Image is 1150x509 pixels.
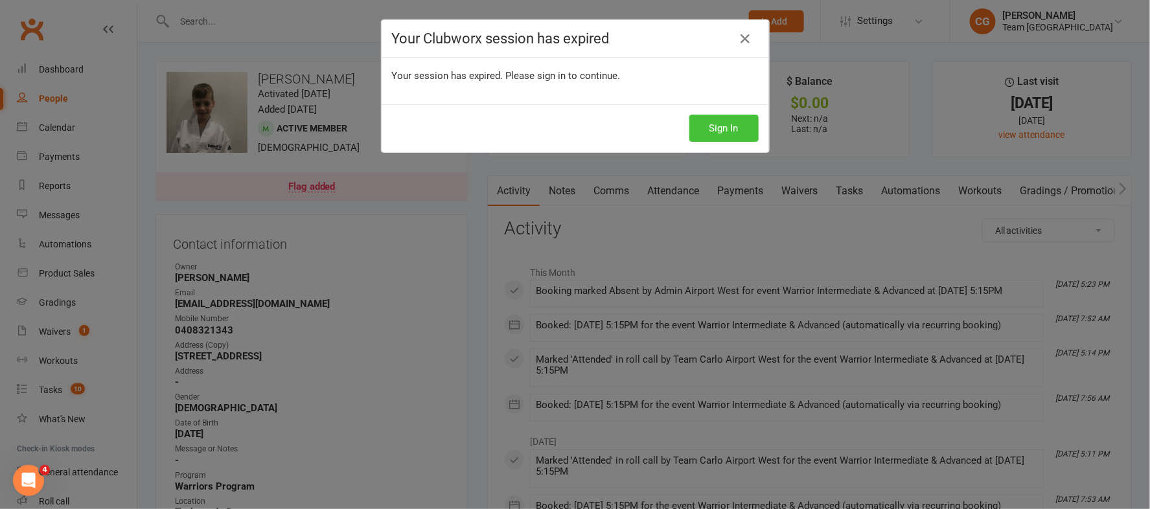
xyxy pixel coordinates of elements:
button: Sign In [689,115,759,142]
span: 4 [40,465,50,475]
h4: Your Clubworx session has expired [392,30,759,47]
a: Close [735,28,756,49]
iframe: Intercom live chat [13,465,44,496]
span: Your session has expired. Please sign in to continue. [392,70,621,82]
